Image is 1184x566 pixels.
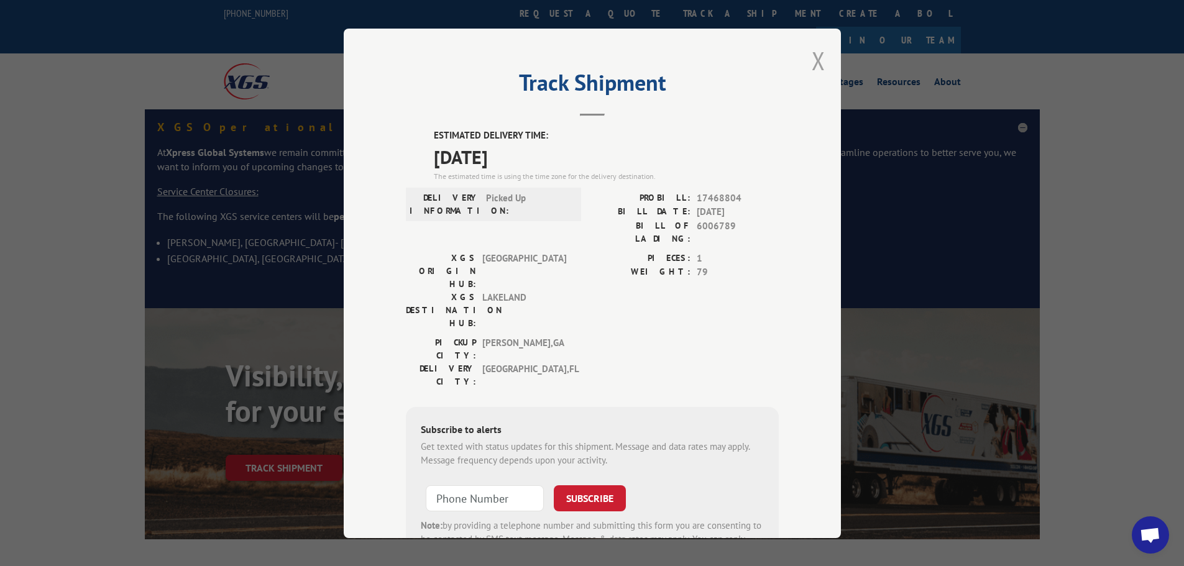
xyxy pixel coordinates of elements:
[421,519,443,531] strong: Note:
[406,251,476,290] label: XGS ORIGIN HUB:
[434,129,779,143] label: ESTIMATED DELIVERY TIME:
[421,518,764,560] div: by providing a telephone number and submitting this form you are consenting to be contacted by SM...
[482,251,566,290] span: [GEOGRAPHIC_DATA]
[592,219,691,245] label: BILL OF LADING:
[592,191,691,205] label: PROBILL:
[482,362,566,388] span: [GEOGRAPHIC_DATA] , FL
[486,191,570,217] span: Picked Up
[697,265,779,280] span: 79
[406,362,476,388] label: DELIVERY CITY:
[482,290,566,329] span: LAKELAND
[421,439,764,467] div: Get texted with status updates for this shipment. Message and data rates may apply. Message frequ...
[697,205,779,219] span: [DATE]
[406,74,779,98] h2: Track Shipment
[554,485,626,511] button: SUBSCRIBE
[592,251,691,265] label: PIECES:
[421,421,764,439] div: Subscribe to alerts
[410,191,480,217] label: DELIVERY INFORMATION:
[434,170,779,181] div: The estimated time is using the time zone for the delivery destination.
[482,335,566,362] span: [PERSON_NAME] , GA
[697,251,779,265] span: 1
[697,219,779,245] span: 6006789
[697,191,779,205] span: 17468804
[434,142,779,170] span: [DATE]
[812,44,825,77] button: Close modal
[426,485,544,511] input: Phone Number
[1132,516,1169,554] a: Open chat
[592,265,691,280] label: WEIGHT:
[406,290,476,329] label: XGS DESTINATION HUB:
[406,335,476,362] label: PICKUP CITY:
[592,205,691,219] label: BILL DATE:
